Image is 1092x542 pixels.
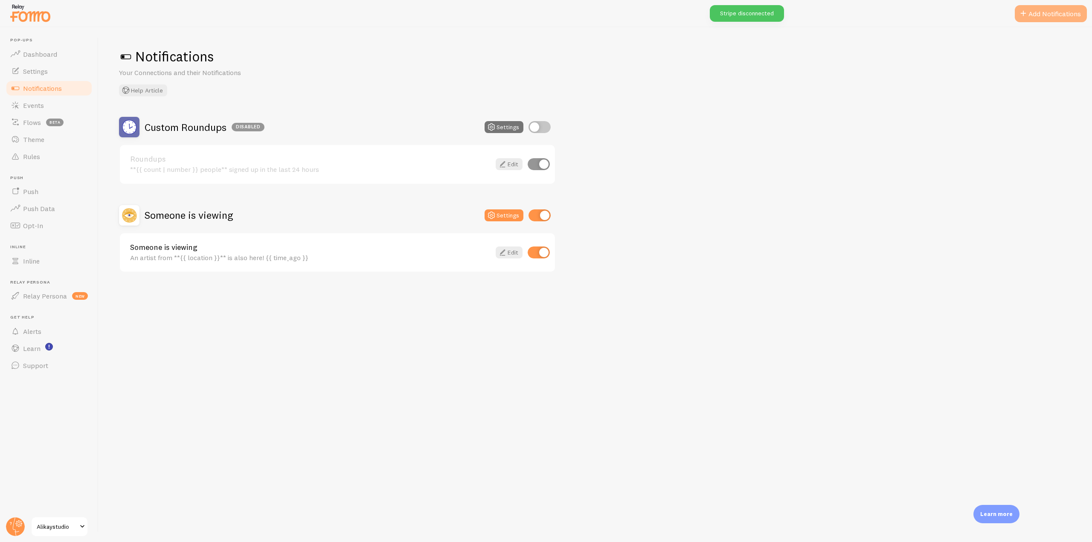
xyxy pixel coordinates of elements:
a: Opt-In [5,217,93,234]
span: Alerts [23,327,41,336]
span: Dashboard [23,50,57,58]
a: Push [5,183,93,200]
a: Theme [5,131,93,148]
button: Settings [485,121,523,133]
span: Learn [23,344,41,353]
span: Push [23,187,38,196]
span: Push [10,175,93,181]
div: Learn more [973,505,1019,523]
a: Edit [496,158,523,170]
span: Get Help [10,315,93,320]
a: Alerts [5,323,93,340]
p: Learn more [980,510,1013,518]
span: Notifications [23,84,62,93]
a: Alikaystudio [31,516,88,537]
span: Support [23,361,48,370]
h2: Someone is viewing [145,209,233,222]
a: Someone is viewing [130,243,491,251]
span: Inline [23,257,40,265]
span: new [72,292,88,300]
div: **{{ count | number }} people** signed up in the last 24 hours [130,165,491,173]
a: Rules [5,148,93,165]
span: Theme [23,135,44,144]
button: Help Article [119,84,167,96]
div: Disabled [232,123,264,131]
span: Rules [23,152,40,161]
img: Custom Roundups [119,117,139,137]
span: beta [46,119,64,126]
span: Settings [23,67,48,75]
a: Dashboard [5,46,93,63]
button: Settings [485,209,523,221]
p: Your Connections and their Notifications [119,68,324,78]
div: Stripe disconnected [710,5,784,22]
a: Inline [5,252,93,270]
a: Roundups [130,155,491,163]
a: Settings [5,63,93,80]
svg: <p>Watch New Feature Tutorials!</p> [45,343,53,351]
a: Learn [5,340,93,357]
span: Alikaystudio [37,522,77,532]
span: Inline [10,244,93,250]
a: Push Data [5,200,93,217]
span: Relay Persona [10,280,93,285]
img: fomo-relay-logo-orange.svg [9,2,52,24]
span: Relay Persona [23,292,67,300]
a: Relay Persona new [5,287,93,304]
img: Someone is viewing [119,205,139,226]
a: Notifications [5,80,93,97]
a: Support [5,357,93,374]
a: Events [5,97,93,114]
a: Edit [496,246,523,258]
h2: Custom Roundups [145,121,264,134]
span: Flows [23,118,41,127]
span: Events [23,101,44,110]
span: Opt-In [23,221,43,230]
span: Pop-ups [10,38,93,43]
a: Flows beta [5,114,93,131]
div: An artist from **{{ location }}** is also here! {{ time_ago }} [130,254,491,261]
h1: Notifications [119,48,1072,65]
span: Push Data [23,204,55,213]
